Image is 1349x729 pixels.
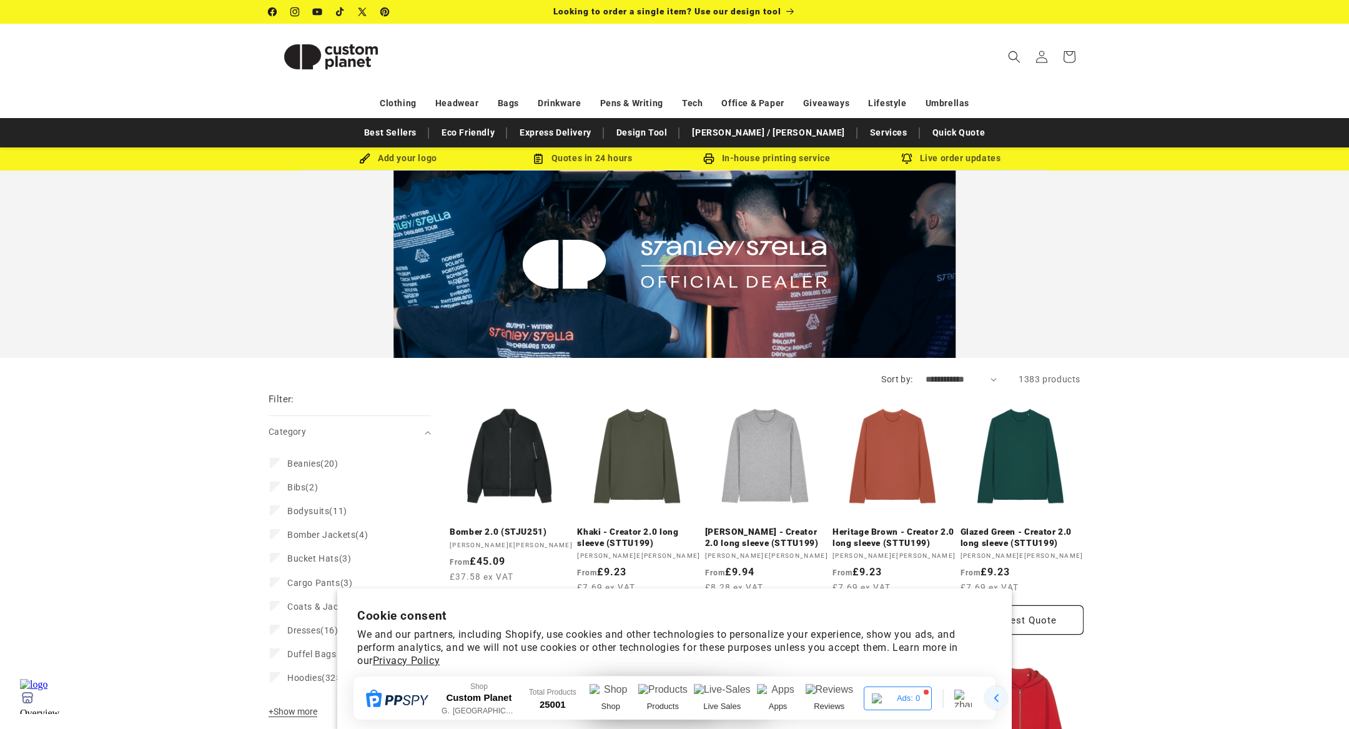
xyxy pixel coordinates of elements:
span: (16) [287,625,338,636]
img: Order Updates Icon [533,153,544,164]
a: Pens & Writing [600,92,663,114]
span: Hoodies [287,673,322,683]
a: Khaki - Creator 2.0 long sleeve (STTU199) [577,527,700,548]
span: Category [269,427,306,437]
a: Eco Friendly [435,122,501,144]
span: (4) [287,529,368,540]
a: Clothing [380,92,417,114]
h2: Cookie consent [357,608,992,623]
a: Headwear [435,92,479,114]
label: Sort by: [881,374,912,384]
span: Duffel Bags [287,649,337,659]
span: (20) [287,458,338,469]
img: Brush Icon [359,153,370,164]
a: Quick Quote [926,122,992,144]
span: Bibs [287,482,305,492]
img: Foreground [487,208,862,320]
span: Bodysuits [287,506,329,516]
div: Quotes in 24 hours [490,151,674,166]
span: Bomber Jackets [287,530,355,540]
span: Dresses [287,625,320,635]
span: Cargo Pants [287,578,340,588]
a: Drinkware [538,92,581,114]
span: (3) [287,648,348,660]
a: Design Tool [610,122,674,144]
span: (113) [287,601,379,612]
a: Glazed Green - Creator 2.0 long sleeve (STTU199) [961,527,1084,548]
a: Umbrellas [926,92,969,114]
summary: Search [1001,43,1028,71]
summary: Category (0 selected) [269,416,431,448]
a: Bags [498,92,519,114]
span: Bucket Hats [287,553,339,563]
a: Office & Paper [721,92,784,114]
iframe: Chat Widget [1135,594,1349,729]
a: Heritage Brown - Creator 2.0 long sleeve (STTU199) [833,527,956,548]
a: [PERSON_NAME] / [PERSON_NAME] [686,122,851,144]
div: Live order updates [859,151,1043,166]
a: [PERSON_NAME] - Creator 2.0 long sleeve (STTU199) [705,527,828,548]
span: (2) [287,482,318,493]
img: Order updates [901,153,912,164]
span: Beanies [287,459,320,469]
a: Tech [682,92,703,114]
h2: Filter: [269,392,294,407]
a: Services [864,122,914,144]
img: Custom Planet [269,29,393,85]
p: We and our partners, including Shopify, use cookies and other technologies to personalize your ex... [357,628,992,667]
a: Privacy Policy [373,655,440,667]
img: logo [5,5,32,16]
span: (3) [287,553,351,564]
a: Best Sellers [358,122,423,144]
a: Custom Planet [264,24,398,89]
a: Giveaways [803,92,849,114]
img: In-house printing [703,153,714,164]
button: Request Quote [961,605,1084,635]
a: Express Delivery [513,122,598,144]
div: In-house printing service [674,151,859,166]
span: 1383 products [1019,374,1080,384]
a: Bomber 2.0 (STJU251) [450,527,573,538]
span: (325) [287,672,345,683]
a: Lifestyle [868,92,906,114]
div: Add your logo [306,151,490,166]
span: Coats & Jackets [287,602,356,612]
span: (11) [287,505,347,517]
span: (3) [287,577,352,588]
div: Overview [5,34,632,45]
span: Looking to order a single item? Use our design tool [553,6,781,16]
